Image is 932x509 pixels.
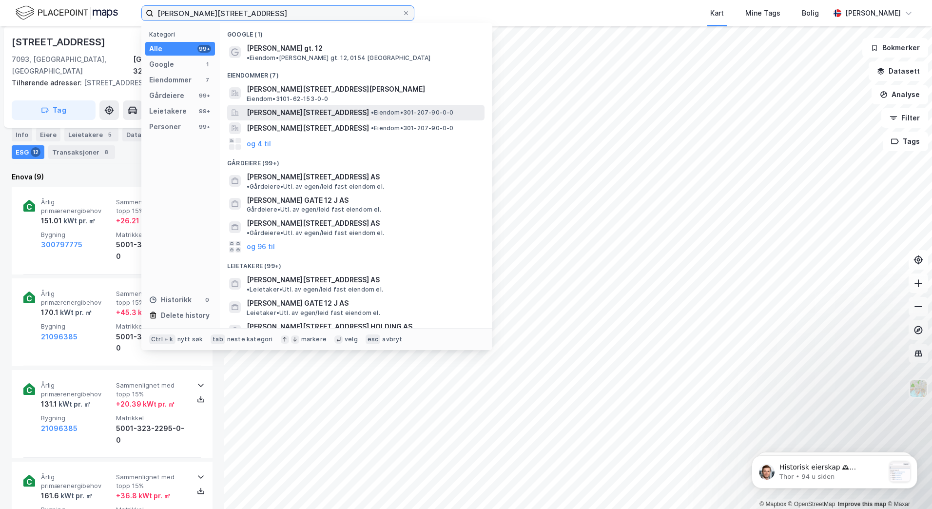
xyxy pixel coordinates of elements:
div: kWt pr. ㎡ [62,215,96,227]
div: Leietakere [64,128,118,141]
div: [STREET_ADDRESS] [12,77,205,89]
span: • [247,54,250,61]
span: [PERSON_NAME][STREET_ADDRESS] HOLDING AS [247,321,481,333]
div: tab [211,334,225,344]
div: 1 [203,60,211,68]
div: velg [345,335,358,343]
div: markere [301,335,327,343]
div: Alle [149,43,162,55]
span: [PERSON_NAME][STREET_ADDRESS] AS [247,217,380,229]
div: Eiendommer [149,74,192,86]
div: + 20.39 kWt pr. ㎡ [116,398,175,410]
span: [PERSON_NAME][STREET_ADDRESS] AS [247,274,380,286]
div: 99+ [197,45,211,53]
button: 21096385 [41,423,78,434]
span: [PERSON_NAME][STREET_ADDRESS] AS [247,171,380,183]
div: Leietakere [149,105,187,117]
span: Gårdeiere • Utl. av egen/leid fast eiendom el. [247,206,381,214]
div: Kart [710,7,724,19]
div: Google (1) [219,23,492,40]
span: Eiendom • 3101-62-153-0-0 [247,95,329,103]
div: 99+ [197,123,211,131]
div: 7093, [GEOGRAPHIC_DATA], [GEOGRAPHIC_DATA] [12,54,133,77]
span: Eiendom • 301-207-90-0-0 [371,124,454,132]
span: Bygning [41,231,112,239]
span: [PERSON_NAME] gt. 12 [247,42,323,54]
div: Eiendommer (7) [219,64,492,81]
span: Matrikkel [116,414,187,422]
div: 8 [101,147,111,157]
span: Matrikkel [116,322,187,331]
span: Årlig primærenergibehov [41,290,112,307]
div: 161.6 [41,490,93,502]
div: 99+ [197,107,211,115]
button: og 96 til [247,241,275,253]
div: ESG [12,145,44,159]
div: kWt pr. ㎡ [57,398,91,410]
button: Tag [12,100,96,120]
span: [PERSON_NAME][STREET_ADDRESS][PERSON_NAME] [247,83,481,95]
span: Sammenlignet med topp 15% [116,381,187,398]
span: Eiendom • [PERSON_NAME] gt. 12, 0154 [GEOGRAPHIC_DATA] [247,54,431,62]
span: Sammenlignet med topp 15% [116,473,187,490]
div: 5 [105,130,115,139]
button: Filter [881,108,928,128]
div: [STREET_ADDRESS] [12,34,107,50]
a: OpenStreetMap [788,501,835,508]
div: 131.1 [41,398,91,410]
div: 99+ [197,92,211,99]
span: Sammenlignet med topp 15% [116,198,187,215]
a: Mapbox [759,501,786,508]
div: 7 [203,76,211,84]
div: esc [366,334,381,344]
div: 5001-323-2295-0-0 [116,331,187,354]
button: 21096385 [41,331,78,343]
div: [PERSON_NAME] [845,7,901,19]
div: Eiere [36,128,60,141]
span: [PERSON_NAME] GATE 12 J AS [247,195,481,206]
button: Datasett [869,61,928,81]
div: kWt pr. ㎡ [58,307,92,318]
span: Sammenlignet med topp 15% [116,290,187,307]
span: • [247,229,250,236]
div: Bolig [802,7,819,19]
div: Enova (9) [12,171,213,183]
div: + 36.8 kWt pr. ㎡ [116,490,171,502]
span: • [371,124,374,132]
div: Info [12,128,32,141]
span: Bygning [41,414,112,422]
span: Tilhørende adresser: [12,78,84,87]
button: Bokmerker [862,38,928,58]
input: Søk på adresse, matrikkel, gårdeiere, leietakere eller personer [154,6,402,20]
div: Gårdeiere (99+) [219,152,492,169]
button: Tags [883,132,928,151]
div: [GEOGRAPHIC_DATA], 323/2295 [133,54,213,77]
span: • [371,109,374,116]
button: Analyse [872,85,928,104]
span: Årlig primærenergibehov [41,381,112,398]
span: • [247,286,250,293]
div: avbryt [382,335,402,343]
div: 151.01 [41,215,96,227]
button: 300797775 [41,239,82,251]
div: 170.1 [41,307,92,318]
span: Bygning [41,322,112,331]
div: Kategori [149,31,215,38]
button: og 4 til [247,138,271,150]
div: Delete history [161,310,210,321]
span: Årlig primærenergibehov [41,473,112,490]
div: + 26.21 kWt pr. ㎡ [116,215,173,227]
div: kWt pr. ㎡ [59,490,93,502]
span: Leietaker • Utl. av egen/leid fast eiendom el. [247,309,380,317]
span: Eiendom • 301-207-90-0-0 [371,109,454,117]
span: Matrikkel [116,231,187,239]
div: 12 [31,147,40,157]
div: Personer [149,121,181,133]
div: Historikk [149,294,192,306]
iframe: Intercom notifications melding [737,436,932,504]
div: 5001-323-2295-0-0 [116,423,187,446]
